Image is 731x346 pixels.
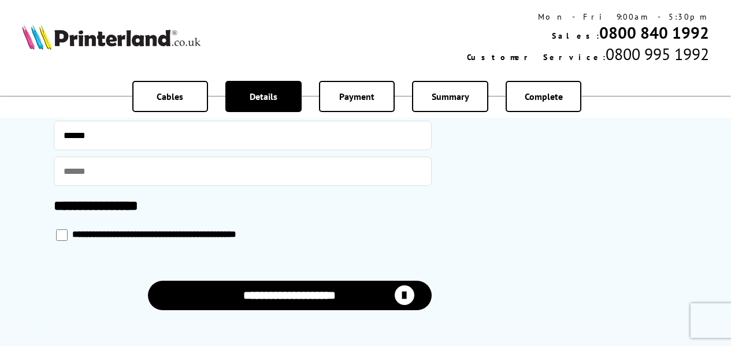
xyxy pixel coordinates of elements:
span: Details [250,91,277,102]
span: Sales: [552,31,599,41]
img: Printerland Logo [22,24,201,50]
span: Complete [525,91,563,102]
div: Mon - Fri 9:00am - 5:30pm [467,12,709,22]
span: Cables [157,91,183,102]
span: Summary [432,91,469,102]
span: Payment [339,91,374,102]
a: 0800 840 1992 [599,22,709,43]
span: 0800 995 1992 [606,43,709,65]
span: Customer Service: [467,52,606,62]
